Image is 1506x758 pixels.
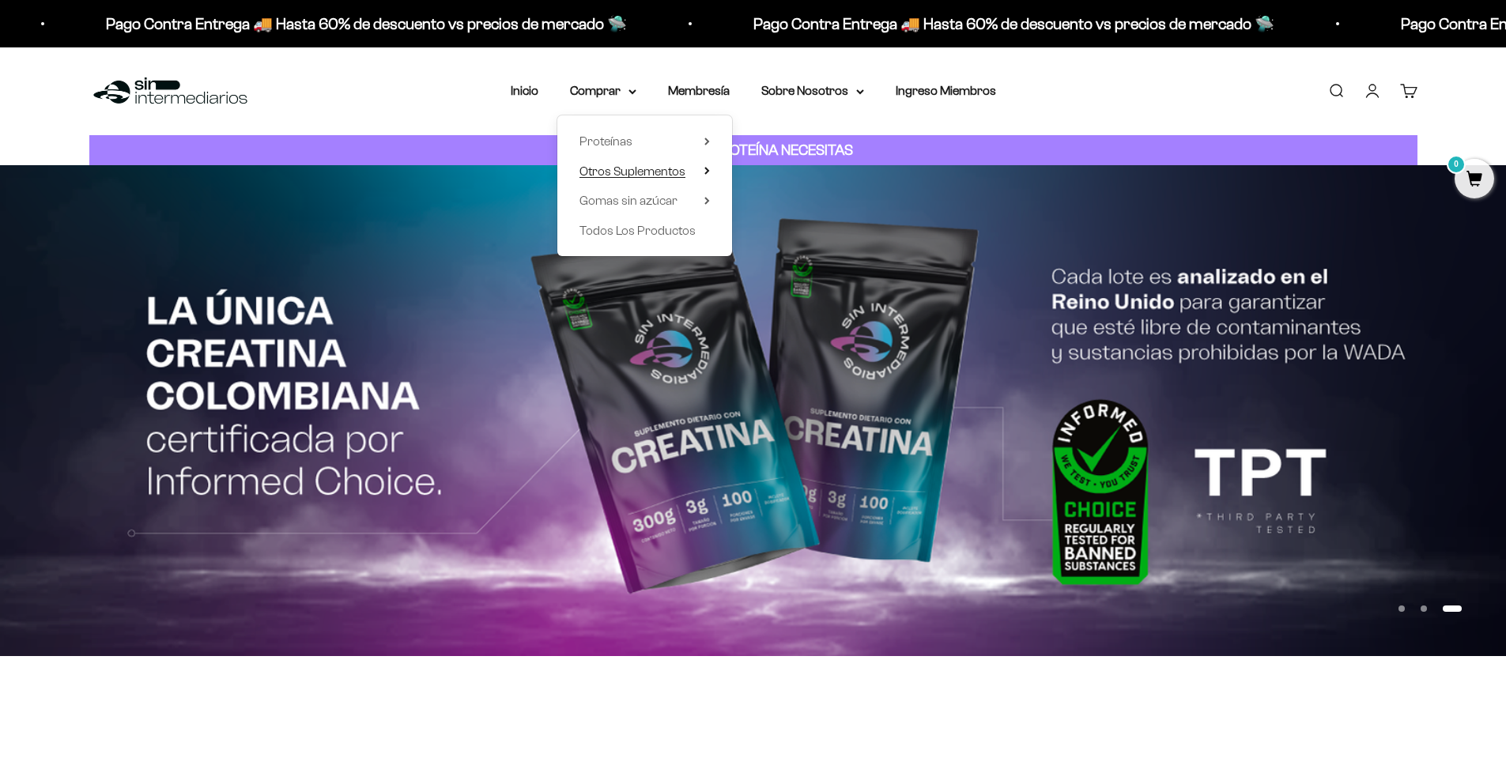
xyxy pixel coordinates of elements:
[653,141,853,158] strong: CUANTA PROTEÍNA NECESITAS
[579,134,632,148] span: Proteínas
[511,84,538,97] a: Inicio
[579,131,710,152] summary: Proteínas
[750,11,1271,36] p: Pago Contra Entrega 🚚 Hasta 60% de descuento vs precios de mercado 🛸
[896,84,996,97] a: Ingreso Miembros
[761,81,864,101] summary: Sobre Nosotros
[579,224,696,237] span: Todos Los Productos
[579,221,710,241] a: Todos Los Productos
[1455,172,1494,189] a: 0
[579,194,678,207] span: Gomas sin azúcar
[103,11,624,36] p: Pago Contra Entrega 🚚 Hasta 60% de descuento vs precios de mercado 🛸
[579,161,710,182] summary: Otros Suplementos
[1447,155,1466,174] mark: 0
[570,81,636,101] summary: Comprar
[579,164,685,178] span: Otros Suplementos
[668,84,730,97] a: Membresía
[579,190,710,211] summary: Gomas sin azúcar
